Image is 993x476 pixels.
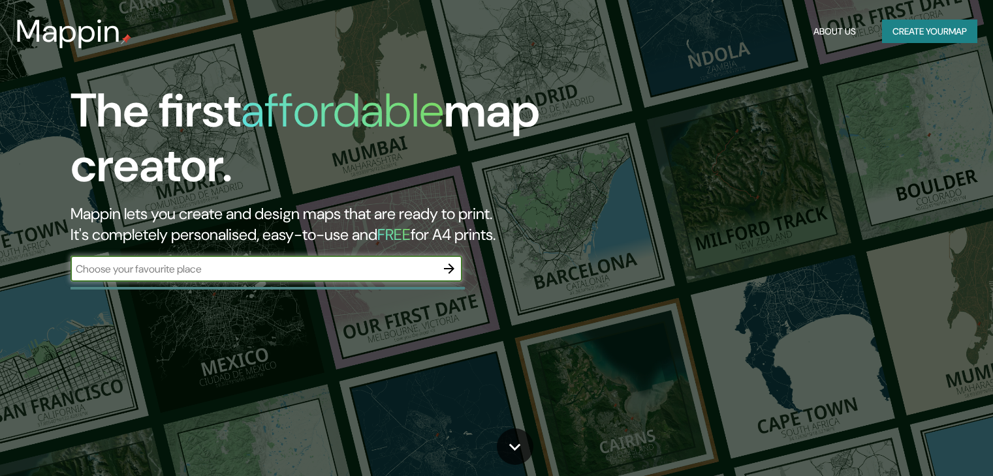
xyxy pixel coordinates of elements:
input: Choose your favourite place [71,261,436,276]
button: About Us [808,20,861,44]
h2: Mappin lets you create and design maps that are ready to print. It's completely personalised, eas... [71,203,567,245]
h1: affordable [241,80,444,141]
h5: FREE [377,224,411,245]
h1: The first map creator. [71,83,567,203]
h3: Mappin [16,13,121,50]
button: Create yourmap [882,20,977,44]
img: mappin-pin [121,34,131,44]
